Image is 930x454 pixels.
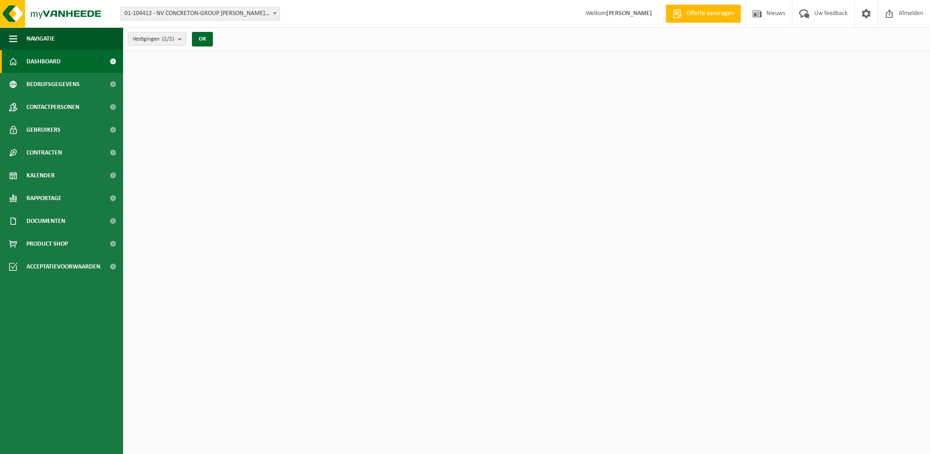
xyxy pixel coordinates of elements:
span: 01-104412 - NV CONCRETON-GROUP W.NAESSENS - SCHENDELBEKE [120,7,280,21]
count: (2/2) [162,36,174,42]
button: OK [192,32,213,46]
span: Offerte aanvragen [684,9,736,18]
strong: [PERSON_NAME] [606,10,652,17]
span: Navigatie [26,27,55,50]
span: Documenten [26,210,65,232]
span: Kalender [26,164,55,187]
span: Contracten [26,141,62,164]
span: Bedrijfsgegevens [26,73,80,96]
button: Vestigingen(2/2) [128,32,186,46]
a: Offerte aanvragen [666,5,741,23]
span: Contactpersonen [26,96,79,119]
span: 01-104412 - NV CONCRETON-GROUP W.NAESSENS - SCHENDELBEKE [121,7,279,20]
span: Gebruikers [26,119,61,141]
span: Vestigingen [133,32,174,46]
span: Rapportage [26,187,62,210]
span: Product Shop [26,232,68,255]
span: Dashboard [26,50,61,73]
span: Acceptatievoorwaarden [26,255,100,278]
